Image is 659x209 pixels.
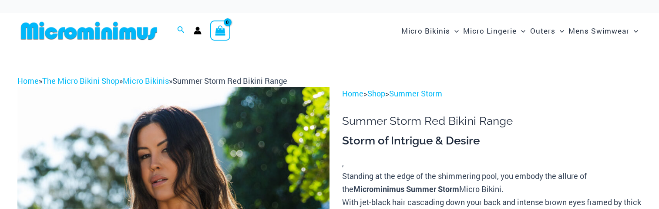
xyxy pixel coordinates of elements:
[530,20,555,42] span: Outers
[210,21,230,41] a: View Shopping Cart, empty
[461,17,528,44] a: Micro LingerieMenu ToggleMenu Toggle
[42,75,119,86] a: The Micro Bikini Shop
[342,134,642,148] h3: Storm of Intrigue & Desire
[342,88,363,99] a: Home
[398,16,642,45] nav: Site Navigation
[401,20,450,42] span: Micro Bikinis
[568,20,629,42] span: Mens Swimwear
[555,20,564,42] span: Menu Toggle
[342,114,642,128] h1: Summer Storm Red Bikini Range
[399,17,461,44] a: Micro BikinisMenu ToggleMenu Toggle
[342,87,642,100] p: > >
[566,17,640,44] a: Mens SwimwearMenu ToggleMenu Toggle
[17,75,39,86] a: Home
[17,21,161,41] img: MM SHOP LOGO FLAT
[177,25,185,36] a: Search icon link
[450,20,459,42] span: Menu Toggle
[463,20,517,42] span: Micro Lingerie
[367,88,385,99] a: Shop
[353,184,459,194] b: Microminimus Summer Storm
[17,75,287,86] span: » » »
[389,88,442,99] a: Summer Storm
[123,75,169,86] a: Micro Bikinis
[194,27,202,34] a: Account icon link
[172,75,287,86] span: Summer Storm Red Bikini Range
[629,20,638,42] span: Menu Toggle
[528,17,566,44] a: OutersMenu ToggleMenu Toggle
[517,20,525,42] span: Menu Toggle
